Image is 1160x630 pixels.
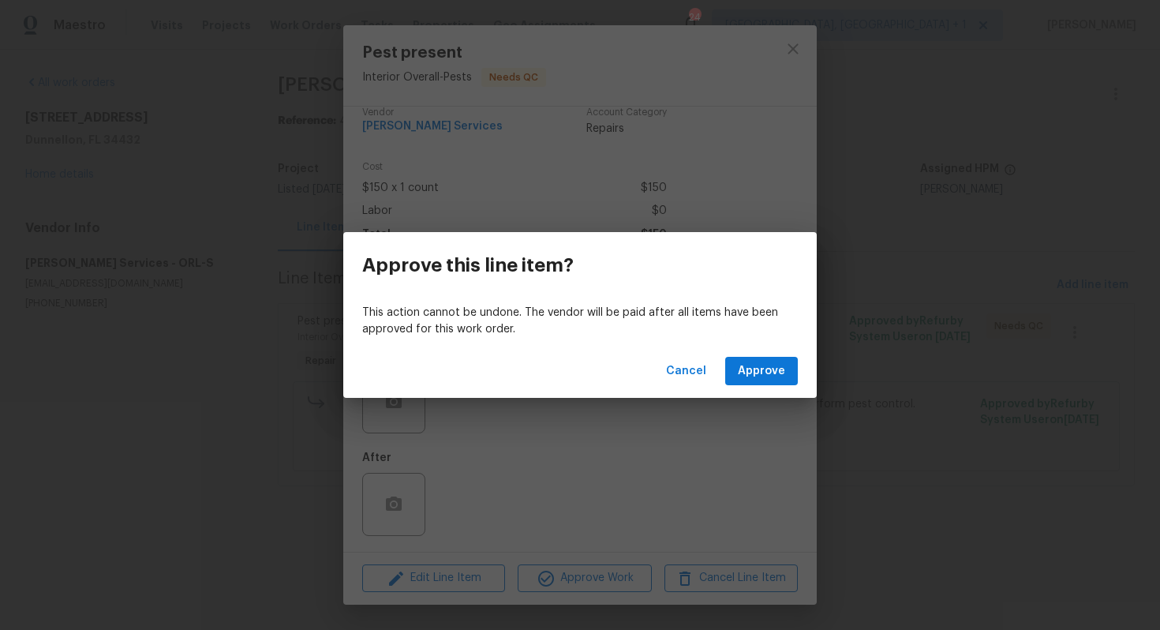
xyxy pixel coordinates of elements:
span: Approve [738,362,785,381]
span: Cancel [666,362,706,381]
p: This action cannot be undone. The vendor will be paid after all items have been approved for this... [362,305,798,338]
button: Approve [725,357,798,386]
h3: Approve this line item? [362,254,574,276]
button: Cancel [660,357,713,386]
